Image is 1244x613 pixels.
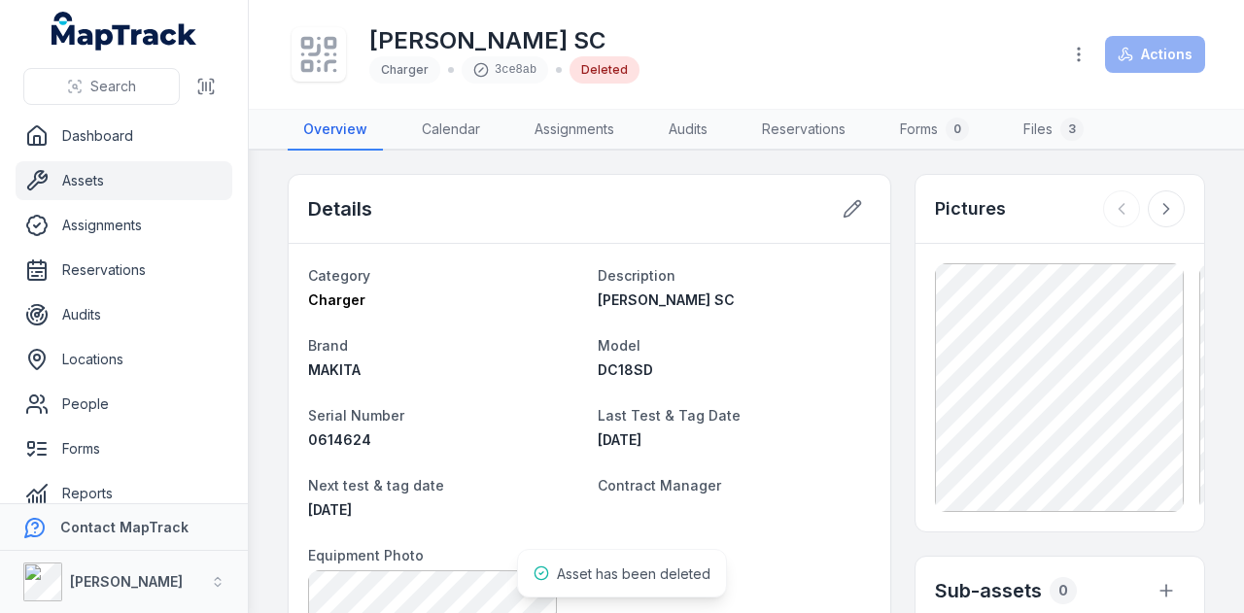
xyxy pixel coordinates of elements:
a: Reports [16,474,232,513]
a: Audits [653,110,723,151]
a: Assignments [519,110,630,151]
span: DC18SD [598,361,653,378]
span: [DATE] [308,501,352,518]
span: Charger [381,62,429,77]
span: Equipment Photo [308,547,424,563]
span: Brand [308,337,348,354]
span: Description [598,267,675,284]
a: Calendar [406,110,496,151]
span: Charger [308,291,365,308]
span: MAKITA [308,361,361,378]
a: People [16,385,232,424]
span: Last Test & Tag Date [598,407,741,424]
button: Search [23,68,180,105]
a: Forms [16,429,232,468]
a: Locations [16,340,232,379]
h2: Sub-assets [935,577,1042,604]
div: 3ce8ab [462,56,548,84]
a: Forms0 [884,110,985,151]
span: Search [90,77,136,96]
span: Serial Number [308,407,404,424]
h3: Pictures [935,195,1006,222]
span: Contract Manager [598,477,721,494]
a: Reservations [746,110,861,151]
span: Next test & tag date [308,477,444,494]
h2: Details [308,195,372,222]
span: [PERSON_NAME] SC [598,291,735,308]
a: Overview [288,110,383,151]
a: Assets [16,161,232,200]
div: Deleted [570,56,639,84]
h1: [PERSON_NAME] SC [369,25,639,56]
span: Asset has been deleted [557,565,710,582]
time: 2/7/2026, 12:00:00 AM [308,501,352,518]
a: Files3 [1008,110,1099,151]
a: MapTrack [52,12,197,51]
a: Reservations [16,251,232,289]
div: 0 [946,118,969,141]
span: 0614624 [308,431,371,448]
strong: [PERSON_NAME] [70,573,183,590]
div: 0 [1050,577,1077,604]
a: Dashboard [16,117,232,155]
a: Audits [16,295,232,334]
strong: Contact MapTrack [60,519,189,535]
span: [DATE] [598,431,641,448]
a: Assignments [16,206,232,245]
span: Category [308,267,370,284]
div: 3 [1060,118,1084,141]
time: 8/7/2025, 12:00:00 AM [598,431,641,448]
span: Model [598,337,640,354]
